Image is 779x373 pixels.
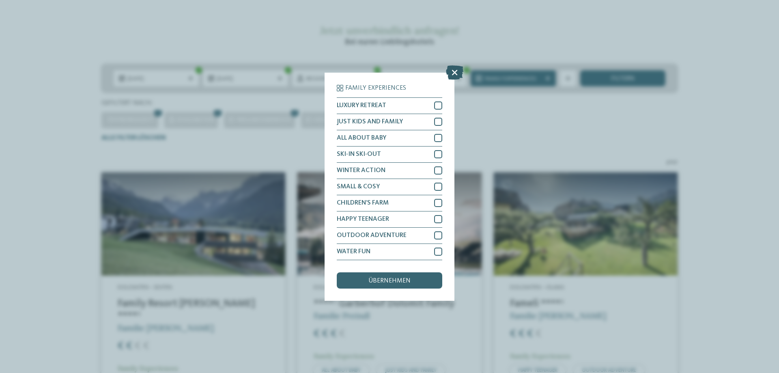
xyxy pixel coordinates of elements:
span: SKI-IN SKI-OUT [337,151,381,157]
span: übernehmen [368,278,411,284]
span: WINTER ACTION [337,167,385,174]
span: LUXURY RETREAT [337,102,386,109]
span: OUTDOOR ADVENTURE [337,232,407,239]
span: SMALL & COSY [337,183,380,190]
span: ALL ABOUT BABY [337,135,386,141]
span: CHILDREN’S FARM [337,200,389,206]
span: HAPPY TEENAGER [337,216,389,222]
span: JUST KIDS AND FAMILY [337,119,403,125]
span: Family Experiences [345,85,406,91]
span: WATER FUN [337,248,370,255]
